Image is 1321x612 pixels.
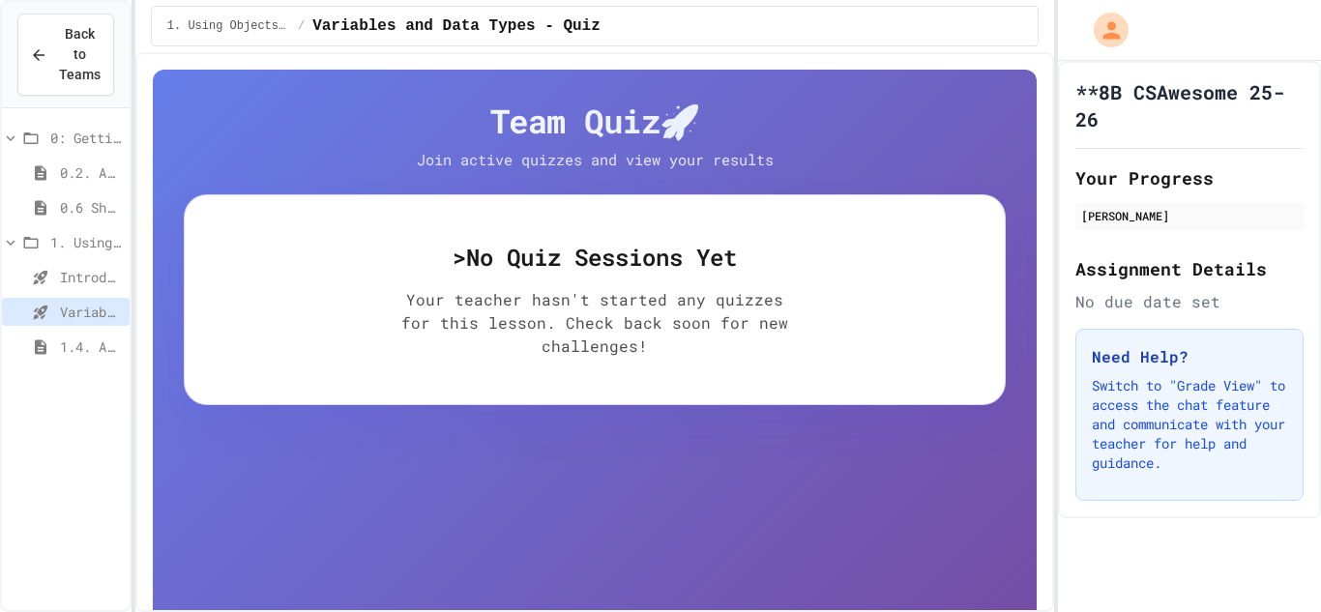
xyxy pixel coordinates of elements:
div: [PERSON_NAME] [1081,207,1298,224]
span: 1. Using Objects and Methods [167,18,290,34]
p: Join active quizzes and view your results [377,149,812,171]
span: Variables and Data Types - Quiz [60,302,122,322]
p: Switch to "Grade View" to access the chat feature and communicate with your teacher for help and ... [1092,376,1287,473]
h2: Your Progress [1075,164,1304,191]
span: 0.6 Short PD Pretest [60,197,122,218]
span: 0: Getting Started [50,128,122,148]
div: My Account [1073,8,1133,52]
span: Back to Teams [59,24,101,85]
h2: Assignment Details [1075,255,1304,282]
p: Your teacher hasn't started any quizzes for this lesson. Check back soon for new challenges! [401,288,788,358]
span: 0.2. About the AP CSA Exam [60,162,122,183]
span: Introduction to Algorithms, Programming, and Compilers [60,267,122,287]
span: 1.4. Assignment and Input [60,336,122,357]
h3: Need Help? [1092,345,1287,368]
span: Variables and Data Types - Quiz [312,15,601,38]
h1: **8B CSAwesome 25-26 [1075,78,1304,132]
span: / [298,18,305,34]
button: Back to Teams [17,14,114,96]
span: 1. Using Objects and Methods [50,232,122,252]
h5: > No Quiz Sessions Yet [216,242,975,273]
h4: Team Quiz 🚀 [184,101,1007,141]
div: No due date set [1075,290,1304,313]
